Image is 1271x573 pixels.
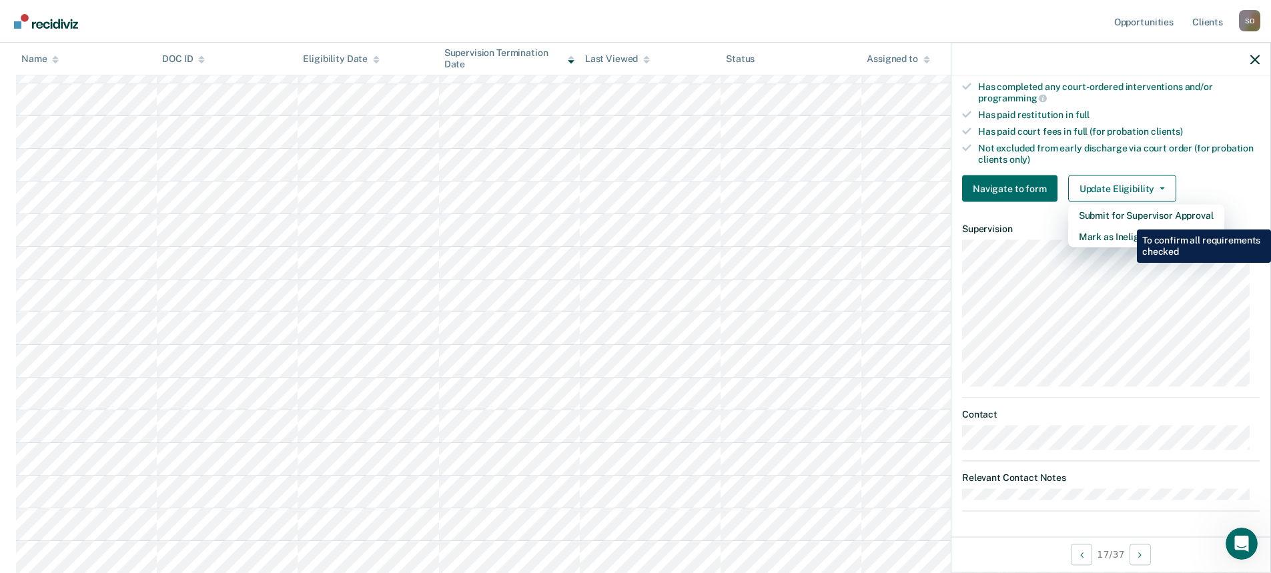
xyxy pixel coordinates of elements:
dt: Relevant Contact Notes [962,472,1260,484]
button: Previous Opportunity [1071,544,1092,565]
button: Mark as Ineligible [1068,226,1224,247]
iframe: Intercom live chat [1226,528,1258,560]
div: Supervision Termination Date [444,47,574,70]
div: Has paid restitution in [978,109,1260,121]
div: DOC ID [162,53,205,65]
img: Recidiviz [14,14,78,29]
div: Has completed any court-ordered interventions and/or [978,81,1260,103]
span: only) [1009,153,1030,164]
span: clients) [1151,125,1183,136]
div: 17 / 37 [951,536,1270,572]
div: Name [21,53,59,65]
button: Profile dropdown button [1239,10,1260,31]
a: Navigate to form link [962,175,1063,202]
div: Assigned to [867,53,929,65]
div: Status [726,53,755,65]
button: Submit for Supervisor Approval [1068,205,1224,226]
div: Not excluded from early discharge via court order (for probation clients [978,142,1260,165]
div: Last Viewed [585,53,650,65]
div: Has paid court fees in full (for probation [978,125,1260,137]
div: Eligibility Date [303,53,380,65]
button: Update Eligibility [1068,175,1176,202]
dt: Contact [962,408,1260,420]
span: programming [978,93,1047,103]
div: S O [1239,10,1260,31]
button: Next Opportunity [1130,544,1151,565]
button: Navigate to form [962,175,1057,202]
dt: Supervision [962,223,1260,235]
span: full [1076,109,1090,120]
